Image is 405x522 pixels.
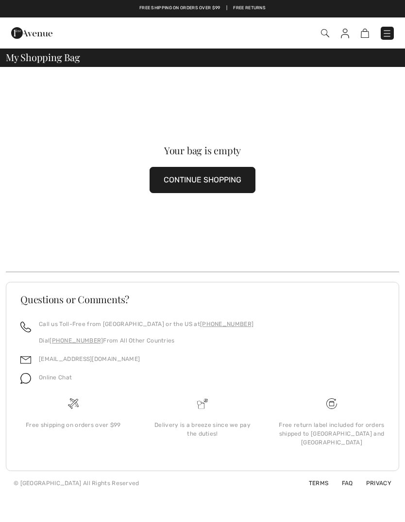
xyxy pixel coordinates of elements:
[20,373,31,384] img: chat
[26,146,380,155] div: Your bag is empty
[39,356,140,362] a: [EMAIL_ADDRESS][DOMAIN_NAME]
[20,322,31,332] img: call
[326,398,337,409] img: Free shipping on orders over $99
[139,5,220,12] a: Free shipping on orders over $99
[354,480,391,487] a: Privacy
[200,321,253,327] a: [PHONE_NUMBER]
[226,5,227,12] span: |
[39,374,72,381] span: Online Chat
[150,167,255,193] button: CONTINUE SHOPPING
[361,29,369,38] img: Shopping Bag
[68,398,79,409] img: Free shipping on orders over $99
[39,320,253,328] p: Call us Toll-Free from [GEOGRAPHIC_DATA] or the US at
[382,29,392,38] img: Menu
[20,355,31,365] img: email
[39,336,253,345] p: Dial From All Other Countries
[11,23,52,43] img: 1ère Avenue
[297,480,329,487] a: Terms
[321,29,329,37] img: Search
[6,52,80,62] span: My Shopping Bag
[14,479,139,488] div: © [GEOGRAPHIC_DATA] All Rights Reserved
[20,294,385,304] h3: Questions or Comments?
[17,421,130,429] div: Free shipping on orders over $99
[197,398,208,409] img: Delivery is a breeze since we pay the duties!
[330,480,353,487] a: FAQ
[11,28,52,37] a: 1ère Avenue
[341,29,349,38] img: My Info
[275,421,388,447] div: Free return label included for orders shipped to [GEOGRAPHIC_DATA] and [GEOGRAPHIC_DATA]
[233,5,266,12] a: Free Returns
[146,421,259,438] div: Delivery is a breeze since we pay the duties!
[50,337,103,344] a: [PHONE_NUMBER]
